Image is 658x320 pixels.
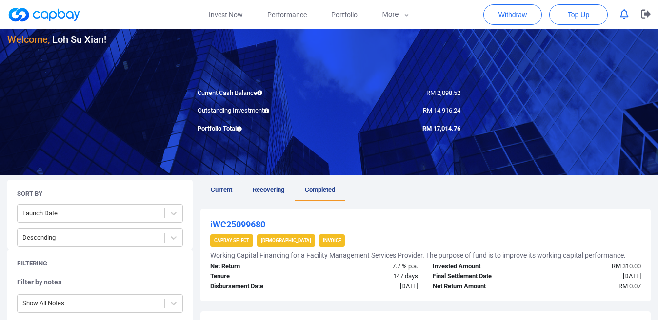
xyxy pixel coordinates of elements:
[190,124,329,134] div: Portfolio Total
[267,9,307,20] span: Performance
[211,186,232,193] span: Current
[323,238,341,243] strong: Invoice
[17,278,183,286] h5: Filter by notes
[618,282,641,290] span: RM 0.07
[7,32,106,47] h3: Loh Su Xian !
[253,186,284,193] span: Recovering
[549,4,608,25] button: Top Up
[190,88,329,98] div: Current Cash Balance
[190,106,329,116] div: Outstanding Investment
[483,4,542,25] button: Withdraw
[612,263,641,270] span: RM 310.00
[7,34,50,45] span: Welcome,
[425,271,537,282] div: Final Settlement Date
[314,282,425,292] div: [DATE]
[17,189,42,198] h5: Sort By
[314,262,425,272] div: 7.7 % p.a.
[203,282,314,292] div: Disbursement Date
[423,107,460,114] span: RM 14,916.24
[425,282,537,292] div: Net Return Amount
[331,9,358,20] span: Portfolio
[426,89,460,96] span: RM 2,098.52
[425,262,537,272] div: Invested Amount
[422,125,460,132] span: RM 17,014.76
[261,238,311,243] strong: [DEMOGRAPHIC_DATA]
[203,262,314,272] div: Net Return
[210,219,265,229] u: iWC25099680
[203,271,314,282] div: Tenure
[214,238,249,243] strong: CapBay Select
[17,259,47,268] h5: Filtering
[210,251,626,260] h5: Working Capital Financing for a Facility Management Services Provider. The purpose of fund is to ...
[537,271,648,282] div: [DATE]
[314,271,425,282] div: 147 days
[305,186,335,193] span: Completed
[568,10,589,19] span: Top Up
